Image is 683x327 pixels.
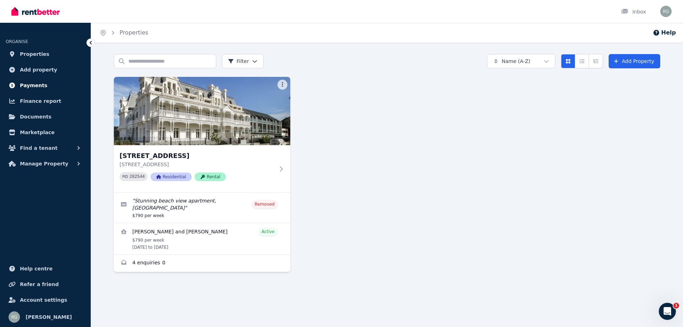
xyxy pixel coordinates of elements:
h3: [STREET_ADDRESS] [120,151,275,161]
a: 23/472 Beach Road, Beaumaris[STREET_ADDRESS][STREET_ADDRESS]PID 282544ResidentialRental [114,77,290,192]
a: Add Property [609,54,660,68]
span: Residential [150,173,192,181]
img: Rita Gualtieri [660,6,672,17]
button: Manage Property [6,157,85,171]
a: View details for Jake Adamsons and Kat Rushford [114,223,290,254]
div: Inbox [621,8,646,15]
img: 23/472 Beach Road, Beaumaris [114,77,290,145]
a: Marketplace [6,125,85,139]
button: Find a tenant [6,141,85,155]
button: Compact list view [575,54,589,68]
span: Find a tenant [20,144,58,152]
span: Add property [20,65,57,74]
a: Finance report [6,94,85,108]
span: Account settings [20,296,67,304]
button: Expanded list view [589,54,603,68]
a: Help centre [6,262,85,276]
a: Documents [6,110,85,124]
a: Properties [6,47,85,61]
a: Payments [6,78,85,93]
a: Refer a friend [6,277,85,291]
span: Payments [20,81,47,90]
code: 282544 [129,174,145,179]
div: View options [561,54,603,68]
a: Add property [6,63,85,77]
button: Name (A-Z) [487,54,555,68]
button: Help [653,28,676,37]
span: Help centre [20,264,53,273]
a: Account settings [6,293,85,307]
button: More options [277,80,287,90]
span: Finance report [20,97,61,105]
small: PID [122,175,128,179]
span: Name (A-Z) [502,58,530,65]
span: ORGANISE [6,39,28,44]
a: Edit listing: Stunning beach view apartment, Beach Road Beaumaris [114,193,290,223]
img: RentBetter [11,6,60,17]
a: Enquiries for 23/472 Beach Road, Beaumaris [114,255,290,272]
span: Properties [20,50,49,58]
span: [PERSON_NAME] [26,313,72,321]
a: Properties [120,29,148,36]
span: Filter [228,58,249,65]
nav: Breadcrumb [91,23,157,43]
span: Manage Property [20,159,68,168]
p: [STREET_ADDRESS] [120,161,275,168]
span: Rental [195,173,226,181]
span: Refer a friend [20,280,59,289]
span: Documents [20,112,52,121]
button: Filter [222,54,264,68]
iframe: Intercom live chat [659,303,676,320]
button: Card view [561,54,575,68]
span: 1 [673,303,679,308]
span: Marketplace [20,128,54,137]
img: Rita Gualtieri [9,311,20,323]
